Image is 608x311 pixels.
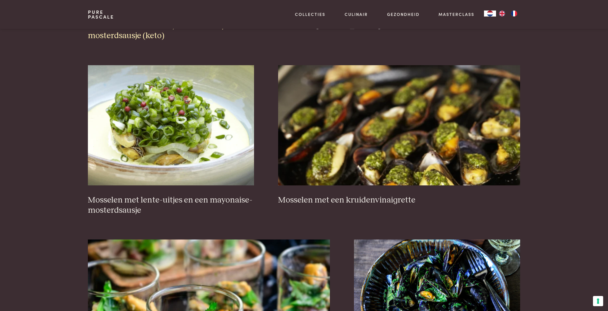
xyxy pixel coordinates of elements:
a: Collecties [295,11,325,17]
img: Mosselen met een kruidenvinaigrette [278,65,520,185]
button: Uw voorkeuren voor toestemming voor trackingtechnologieën [593,296,603,306]
a: Gezondheid [387,11,420,17]
img: Mosselen met lente-uitjes en een mayonaise-mosterdsausje [88,65,254,185]
aside: Language selected: Nederlands [484,11,520,17]
div: Language [484,11,496,17]
a: PurePascale [88,10,114,19]
a: Mosselen met lente-uitjes en een mayonaise-mosterdsausje Mosselen met lente-uitjes en een mayonai... [88,65,254,216]
a: Masterclass [439,11,474,17]
ul: Language list [496,11,520,17]
a: EN [496,11,508,17]
h3: Mosselen met lente-uitjes en een mayonaise-mosterdsausje [88,195,254,216]
a: NL [484,11,496,17]
h3: Mosselen met een kruidenvinaigrette [278,195,520,206]
a: FR [508,11,520,17]
h3: Mosselen met lente-uitjes en een mayonaise-mosterdsausje (keto) [88,20,292,41]
a: Culinair [345,11,368,17]
a: Mosselen met een kruidenvinaigrette Mosselen met een kruidenvinaigrette [278,65,520,205]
